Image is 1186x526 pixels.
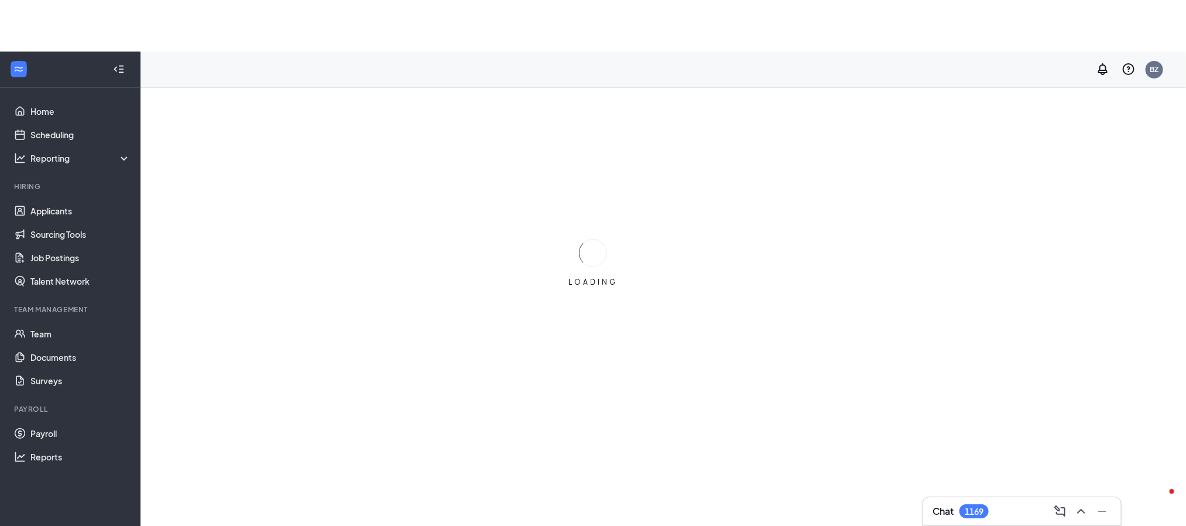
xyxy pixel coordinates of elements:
[30,322,131,346] a: Team
[30,246,131,269] a: Job Postings
[1051,502,1070,521] button: ComposeMessage
[30,269,131,293] a: Talent Network
[1122,62,1136,76] svg: QuestionInfo
[14,152,26,164] svg: Analysis
[30,445,131,469] a: Reports
[1093,502,1112,521] button: Minimize
[564,277,622,287] div: LOADING
[1146,486,1174,514] iframe: Intercom live chat
[30,346,131,369] a: Documents
[14,404,128,414] div: Payroll
[1096,62,1110,76] svg: Notifications
[14,182,128,192] div: Hiring
[933,505,954,518] h3: Chat
[30,422,131,445] a: Payroll
[1150,64,1159,74] div: BZ
[30,223,131,246] a: Sourcing Tools
[1072,502,1091,521] button: ChevronUp
[30,100,131,123] a: Home
[30,369,131,392] a: Surveys
[14,305,128,315] div: Team Management
[1095,504,1109,518] svg: Minimize
[30,199,131,223] a: Applicants
[13,63,25,75] svg: WorkstreamLogo
[965,507,983,517] div: 1169
[30,123,131,146] a: Scheduling
[113,63,125,75] svg: Collapse
[1053,504,1067,518] svg: ComposeMessage
[1074,504,1088,518] svg: ChevronUp
[30,152,131,164] div: Reporting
